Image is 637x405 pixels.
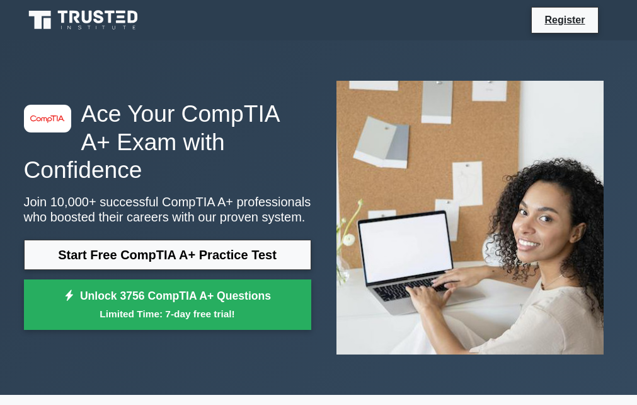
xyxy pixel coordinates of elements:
[40,307,296,321] small: Limited Time: 7-day free trial!
[24,279,311,330] a: Unlock 3756 CompTIA A+ QuestionsLimited Time: 7-day free trial!
[24,100,311,184] h1: Ace Your CompTIA A+ Exam with Confidence
[24,194,311,225] p: Join 10,000+ successful CompTIA A+ professionals who boosted their careers with our proven system.
[537,12,592,28] a: Register
[24,240,311,270] a: Start Free CompTIA A+ Practice Test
